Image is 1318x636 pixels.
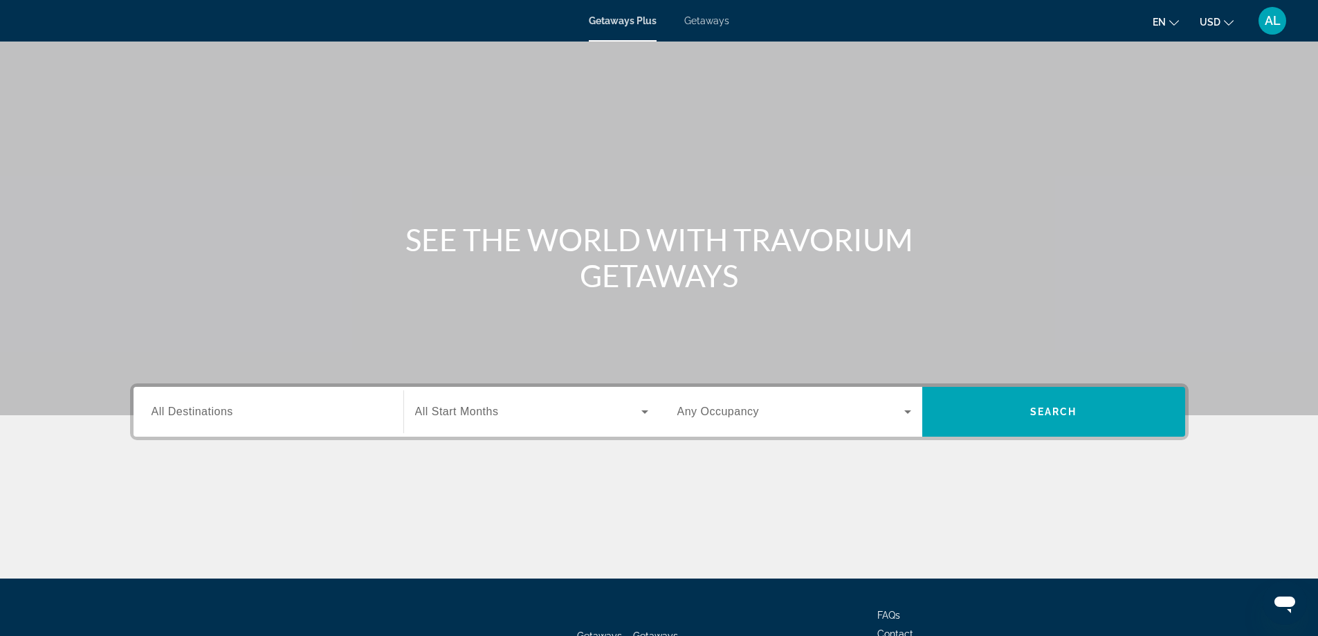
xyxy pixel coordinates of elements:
[1200,12,1234,32] button: Change currency
[1153,17,1166,28] span: en
[684,15,729,26] a: Getaways
[1263,581,1307,625] iframe: Button to launch messaging window
[400,221,919,293] h1: SEE THE WORLD WITH TRAVORIUM GETAWAYS
[134,387,1185,437] div: Search widget
[28,3,166,39] a: Travorium
[152,406,233,417] span: All Destinations
[1153,12,1179,32] button: Change language
[1030,406,1077,417] span: Search
[677,406,760,417] span: Any Occupancy
[415,406,499,417] span: All Start Months
[1265,14,1281,28] span: AL
[1254,6,1290,35] button: User Menu
[922,387,1185,437] button: Search
[1200,17,1220,28] span: USD
[877,610,900,621] a: FAQs
[589,15,657,26] a: Getaways Plus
